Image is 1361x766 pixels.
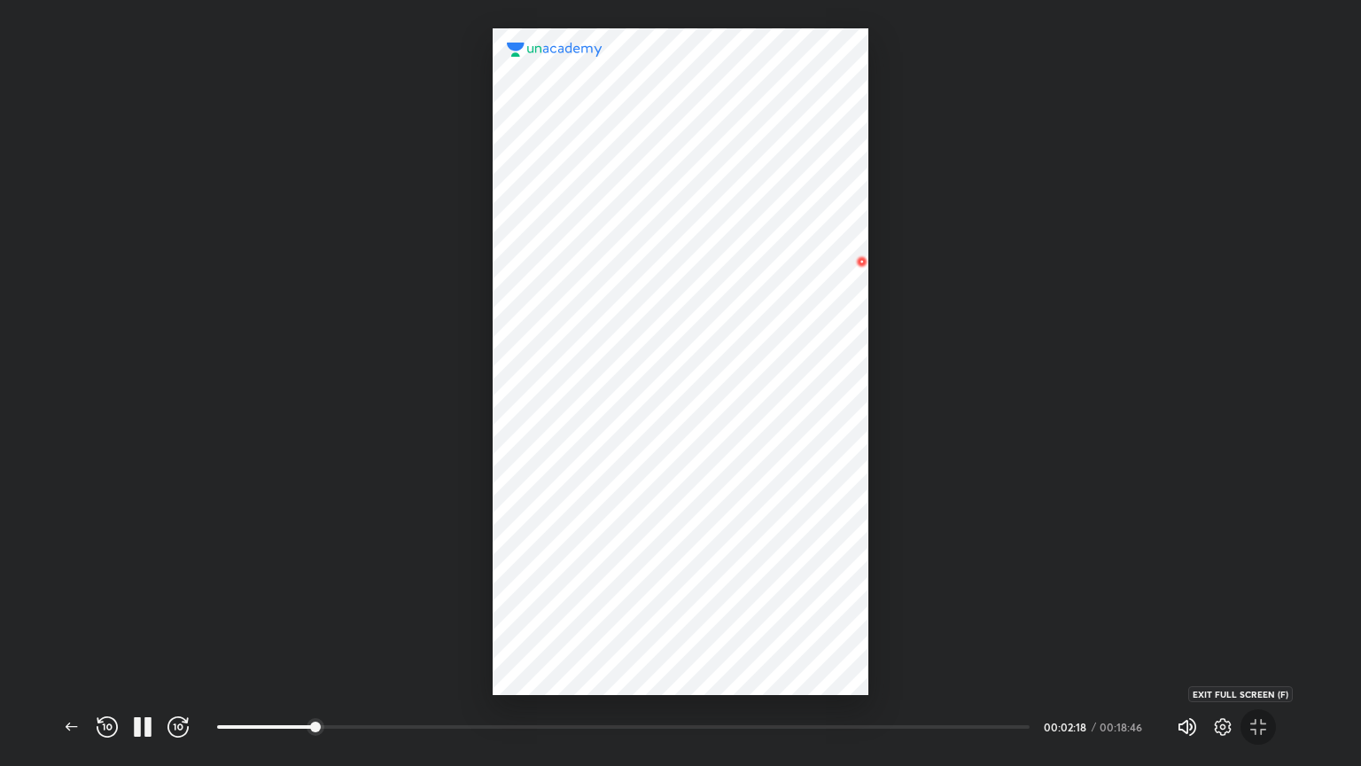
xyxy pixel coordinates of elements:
[1100,722,1148,732] div: 00:18:46
[1044,722,1088,732] div: 00:02:18
[1092,722,1096,732] div: /
[1188,686,1293,702] div: EXIT FULL SCREEN (F)
[507,43,603,57] img: logo.2a7e12a2.svg
[852,251,873,272] img: wMgqJGBwKWe8AAAAABJRU5ErkJggg==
